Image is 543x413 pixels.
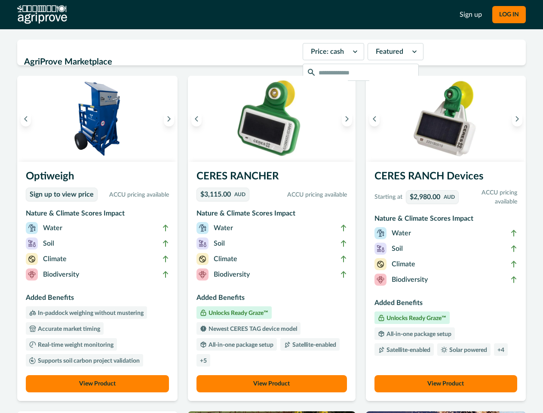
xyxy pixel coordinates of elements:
[24,54,298,70] h2: AgriProve Marketplace
[385,331,451,337] p: All-in-one package setup
[253,191,347,200] p: ACCU pricing available
[444,194,455,200] p: AUD
[207,342,273,348] p: All-in-one package setup
[30,191,94,199] p: Sign up to view price
[196,375,347,392] button: View Product
[374,213,518,227] h3: Nature & Climate Scores Impact
[196,208,347,222] h3: Nature & Climate Scores Impact
[291,342,336,348] p: Satellite-enabled
[366,76,526,162] img: A single CERES RANCH device
[26,188,98,201] a: Sign up to view price
[200,191,231,198] p: $3,115.00
[43,223,62,233] p: Water
[497,347,504,353] p: + 4
[26,208,169,222] h3: Nature & Climate Scores Impact
[392,259,415,269] p: Climate
[392,243,403,254] p: Soil
[342,111,352,126] button: Next image
[374,193,402,202] p: Starting at
[207,310,268,316] p: Unlocks Ready Graze™
[43,254,67,264] p: Climate
[196,293,347,306] h3: Added Benefits
[374,169,518,188] h3: CERES RANCH Devices
[101,191,169,200] p: ACCU pricing available
[512,111,522,126] button: Next image
[188,76,356,162] img: A single CERES RANCHER device
[392,274,428,285] p: Biodiversity
[462,188,518,206] p: ACCU pricing available
[460,9,482,20] a: Sign up
[26,169,169,188] h3: Optiweigh
[214,254,237,264] p: Climate
[214,238,225,249] p: Soil
[43,269,79,280] p: Biodiversity
[21,111,31,126] button: Previous image
[43,238,54,249] p: Soil
[26,293,169,306] h3: Added Benefits
[234,192,245,197] p: AUD
[36,310,144,316] p: In-paddock weighing without mustering
[392,228,411,238] p: Water
[374,298,518,311] h3: Added Benefits
[17,5,67,24] img: AgriProve logo
[36,358,140,364] p: Supports soil carbon project validation
[410,194,440,200] p: $2,980.00
[207,326,297,332] p: Newest CERES TAG device model
[191,111,202,126] button: Previous image
[36,326,100,332] p: Accurate market timing
[196,169,347,188] h3: CERES RANCHER
[369,111,380,126] button: Previous image
[385,347,430,353] p: Satellite-enabled
[214,223,233,233] p: Water
[17,76,178,162] img: An Optiweigh unit
[36,342,114,348] p: Real-time weight monitoring
[448,347,487,353] p: Solar powered
[492,6,526,23] button: LOG IN
[374,375,518,392] button: View Product
[214,269,250,280] p: Biodiversity
[200,358,207,364] p: + 5
[26,375,169,392] button: View Product
[164,111,174,126] button: Next image
[385,315,446,321] p: Unlocks Ready Graze™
